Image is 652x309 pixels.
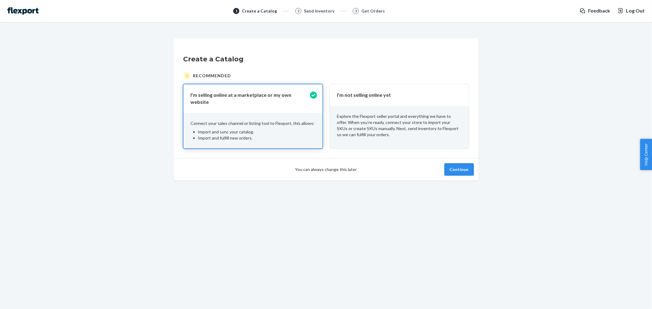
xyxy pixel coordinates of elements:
h1: Create a Catalog [183,54,469,64]
span: Feedback [588,7,610,14]
span: 3 [355,8,357,13]
span: Import and sync your catalog. [198,129,254,134]
span: 2 [297,8,300,13]
div: Get Orders [361,8,385,14]
p: I’m selling online at a marketplace or my own website [191,92,308,106]
button: Log Out [617,7,645,14]
a: Feedback [580,7,610,14]
button: Help Center [640,139,652,170]
button: Continue [444,163,474,176]
span: Recommended [193,73,231,79]
span: Log Out [626,7,645,14]
div: Send Inventory [304,8,334,14]
button: I’m selling online at a marketplace or my own websiteConnect your sales channel or listing tool t... [183,84,322,148]
p: I'm not selling online yet [337,92,454,99]
button: I'm not selling online yetExplore the Flexport seller portal and everything we have to offer. Whe... [330,84,469,148]
span: You can always change this later [295,166,357,173]
p: Connect your sales channel or listing tool to Flexport, this allows: [191,120,315,126]
img: Flexport logo [7,7,39,15]
div: Create a Catalog [242,8,277,14]
span: Import and fulfill new orders. [198,135,253,140]
span: 1 [235,8,238,13]
p: Explore the Flexport seller portal and everything we have to offer. When you’re ready, connect yo... [337,113,462,138]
